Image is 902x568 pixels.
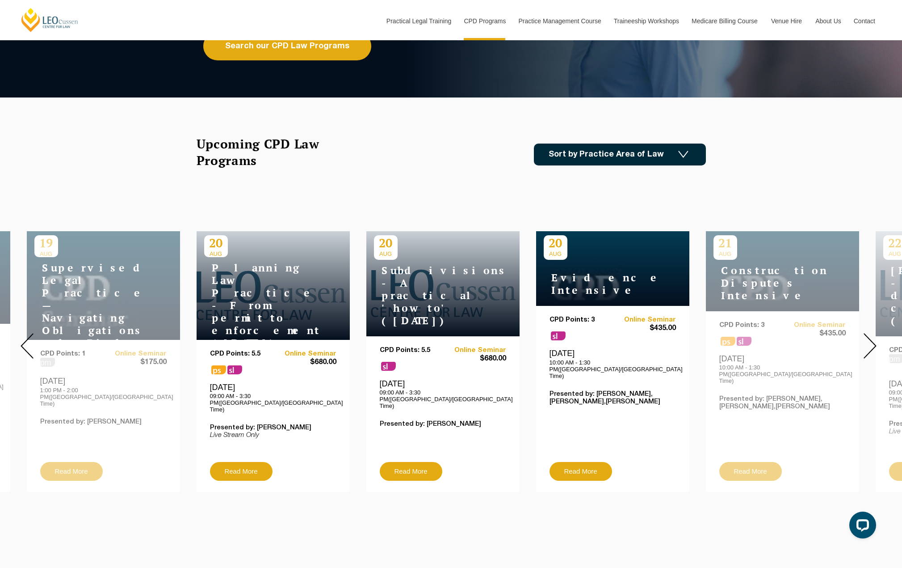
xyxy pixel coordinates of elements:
[550,348,676,379] div: [DATE]
[380,379,506,409] div: [DATE]
[203,32,371,60] a: Search our CPD Law Programs
[21,333,34,359] img: Prev
[550,390,676,406] p: Presented by: [PERSON_NAME],[PERSON_NAME],[PERSON_NAME]
[534,144,706,165] a: Sort by Practice Area of Law
[544,271,655,297] h4: Evidence Intensive
[210,350,273,358] p: CPD Points: 5.5
[544,250,567,257] span: AUG
[197,136,342,169] h2: Upcoming CPD Law Programs
[381,362,396,371] span: sl
[380,347,443,354] p: CPD Points: 5.5
[607,2,685,40] a: Traineeship Workshops
[210,432,336,439] p: Live Stream Only
[374,235,398,250] p: 20
[551,331,566,340] span: sl
[210,424,336,432] p: Presented by: [PERSON_NAME]
[204,235,228,250] p: 20
[443,354,506,364] span: $680.00
[443,347,506,354] a: Online Seminar
[550,462,612,481] a: Read More
[512,2,607,40] a: Practice Management Course
[380,462,442,481] a: Read More
[550,359,676,379] p: 10:00 AM - 1:30 PM([GEOGRAPHIC_DATA]/[GEOGRAPHIC_DATA] Time)
[613,324,676,333] span: $435.00
[204,250,228,257] span: AUG
[685,2,764,40] a: Medicare Billing Course
[211,365,226,374] span: ps
[764,2,809,40] a: Venue Hire
[273,358,336,367] span: $680.00
[457,2,512,40] a: CPD Programs
[544,235,567,250] p: 20
[678,151,688,158] img: Icon
[20,7,80,33] a: [PERSON_NAME] Centre for Law
[864,333,877,359] img: Next
[374,250,398,257] span: AUG
[210,382,336,413] div: [DATE]
[550,316,613,324] p: CPD Points: 3
[380,389,506,409] p: 09:00 AM - 3:30 PM([GEOGRAPHIC_DATA]/[GEOGRAPHIC_DATA] Time)
[809,2,847,40] a: About Us
[380,2,457,40] a: Practical Legal Training
[210,462,273,481] a: Read More
[380,420,506,428] p: Presented by: [PERSON_NAME]
[210,393,336,413] p: 09:00 AM - 3:30 PM([GEOGRAPHIC_DATA]/[GEOGRAPHIC_DATA] Time)
[613,316,676,324] a: Online Seminar
[374,264,486,327] h4: Subdivisions - A practical 'how to' ([DATE])
[227,365,242,374] span: sl
[842,508,880,546] iframe: LiveChat chat widget
[204,262,316,349] h4: Planning Law Practice - From permit to enforcement ([DATE])
[847,2,882,40] a: Contact
[273,350,336,358] a: Online Seminar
